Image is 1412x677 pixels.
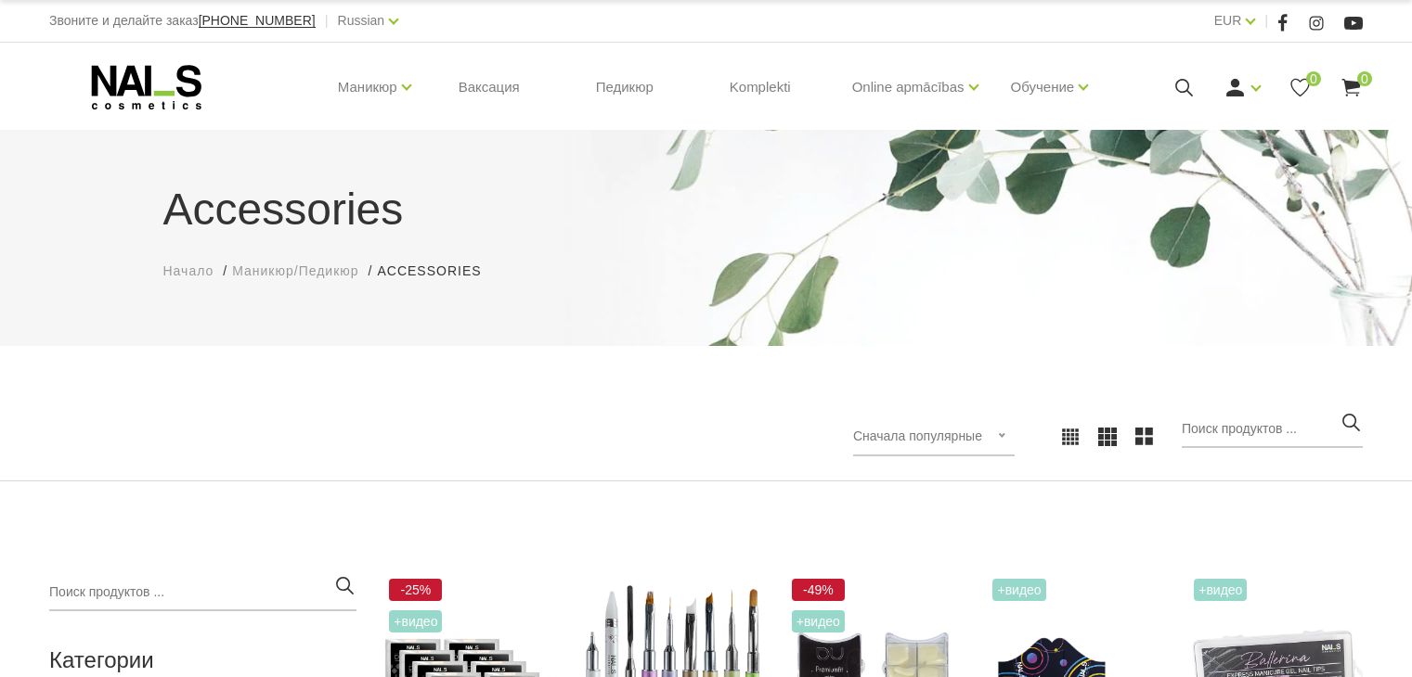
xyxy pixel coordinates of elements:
[1011,50,1075,124] a: Обучение
[1214,9,1242,32] a: EUR
[163,176,1250,243] h1: Accessories
[325,9,329,32] span: |
[1182,411,1363,448] input: Поиск продуктов ...
[232,262,358,281] a: Маникюр/Педикюр
[338,50,397,124] a: Маникюр
[199,13,316,28] span: [PHONE_NUMBER]
[792,579,845,601] span: -49%
[792,610,845,632] span: +Видео
[853,428,982,443] span: Сначала популярные
[1340,76,1363,99] a: 0
[163,262,214,281] a: Начало
[444,43,535,132] a: Ваксация
[49,648,356,672] h2: Категории
[581,43,668,132] a: Педикюр
[992,579,1045,601] span: +Видео
[715,43,806,132] a: Komplekti
[232,263,358,278] span: Маникюр/Педикюр
[1289,76,1312,99] a: 0
[49,9,316,32] div: Звоните и делайте заказ
[852,50,965,124] a: Online apmācības
[389,610,442,632] span: +Видео
[377,262,499,281] li: Accessories
[338,9,385,32] a: Russian
[1306,71,1321,86] span: 0
[389,579,442,601] span: -25%
[49,574,356,611] input: Поиск продуктов ...
[1194,579,1247,601] span: +Видео
[1264,9,1268,32] span: |
[199,14,316,28] a: [PHONE_NUMBER]
[163,263,214,278] span: Начало
[1357,71,1372,86] span: 0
